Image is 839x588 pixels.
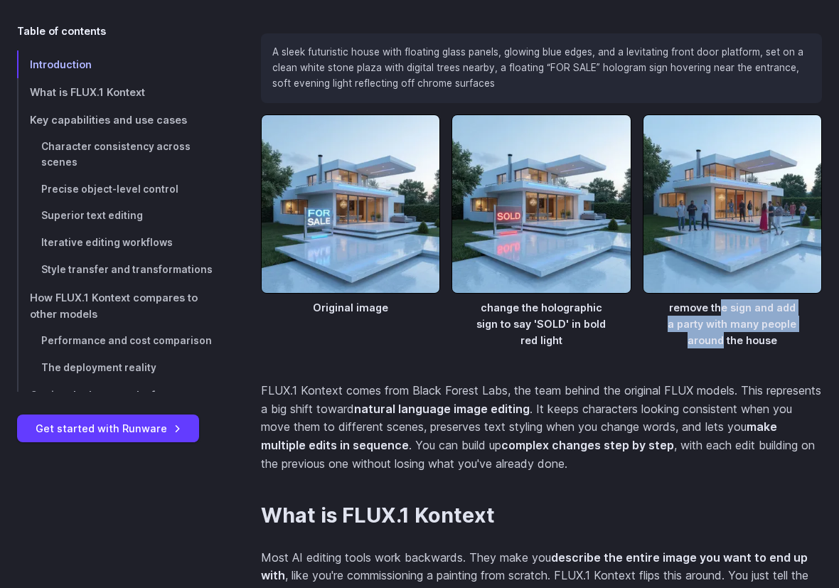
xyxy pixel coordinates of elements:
a: Precise object-level control [17,176,215,203]
strong: natural language image editing [354,402,530,416]
a: Character consistency across scenes [17,134,215,176]
a: How FLUX.1 Kontext compares to other models [17,284,215,328]
a: Key capabilities and use cases [17,106,215,134]
a: Introduction [17,50,215,78]
span: Iterative editing workflows [41,237,173,248]
img: Same modern house with a neon 'SOLD' sign in front, indicating the property has been purchased, d... [451,114,631,294]
a: Iterative editing workflows [17,230,215,257]
p: A sleek futuristic house with floating glass panels, glowing blue edges, and a levitating front d... [272,45,811,91]
span: The deployment reality [41,362,156,373]
span: Performance and cost comparison [41,335,212,346]
strong: make multiple edits in sequence [261,419,777,452]
figcaption: change the holographic sign to say 'SOLD' in bold red light [451,294,631,348]
a: The deployment reality [17,355,215,382]
img: Contemporary two-story house with neon 'FOR SALE' sign on the front lawn, viewed at sunset with w... [261,114,440,294]
span: Table of contents [17,23,106,39]
span: Character consistency across scenes [41,141,191,168]
p: FLUX.1 Kontext comes from Black Forest Labs, the team behind the original FLUX models. This repre... [261,382,822,473]
a: Get started with Runware [17,415,199,442]
span: Superior text editing [41,210,143,221]
a: Superior text editing [17,203,215,230]
span: What is FLUX.1 Kontext [30,86,145,98]
a: Getting the best results from instruction-based editing [17,381,215,425]
span: How FLUX.1 Kontext compares to other models [30,292,198,320]
span: Key capabilities and use cases [30,114,187,126]
a: What is FLUX.1 Kontext [17,78,215,106]
span: Precise object-level control [41,183,178,195]
img: Modern white house with large glass windows during a social gathering, with people mingling on th... [643,114,822,294]
figcaption: remove the sign and add a party with many people around the house [643,294,822,348]
span: Introduction [30,58,92,70]
a: Performance and cost comparison [17,328,215,355]
strong: complex changes step by step [501,438,674,452]
span: Getting the best results from instruction-based editing [30,389,176,417]
a: Style transfer and transformations [17,257,215,284]
figcaption: Original image [261,294,440,316]
a: What is FLUX.1 Kontext [261,503,495,528]
span: Style transfer and transformations [41,264,213,275]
